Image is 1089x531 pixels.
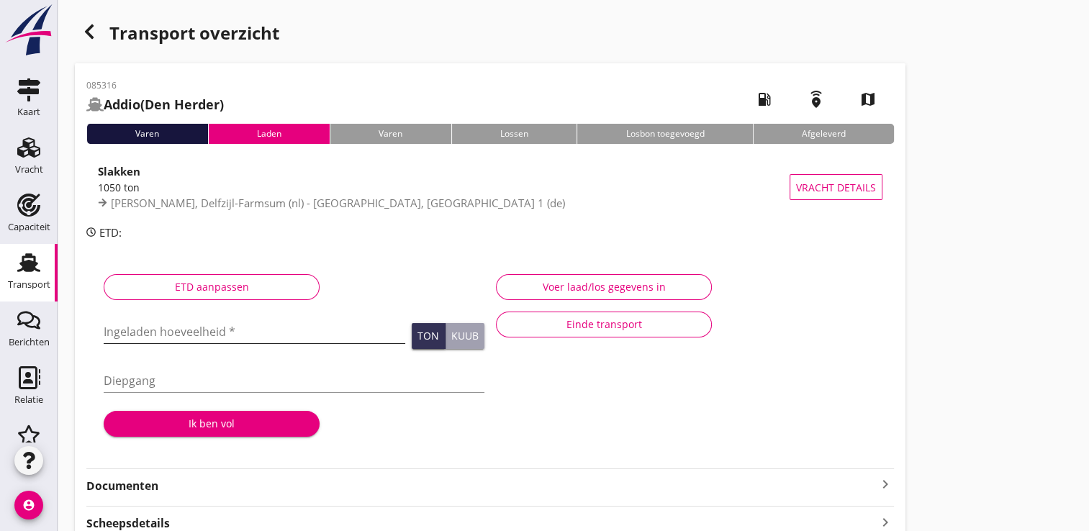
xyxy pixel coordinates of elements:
[86,155,894,219] a: Slakken1050 ton[PERSON_NAME], Delfzijl-Farmsum (nl) - [GEOGRAPHIC_DATA], [GEOGRAPHIC_DATA] 1 (de)...
[8,280,50,289] div: Transport
[98,164,140,178] strong: Slakken
[15,165,43,174] div: Vracht
[577,124,753,144] div: Losbon toegevoegd
[496,274,712,300] button: Voer laad/los gegevens in
[496,312,712,337] button: Einde transport
[116,279,307,294] div: ETD aanpassen
[753,124,895,144] div: Afgeleverd
[508,279,700,294] div: Voer laad/los gegevens in
[86,478,877,494] strong: Documenten
[412,323,446,349] button: Ton
[104,320,405,343] input: Ingeladen hoeveelheid *
[8,222,50,232] div: Capaciteit
[417,331,439,341] div: Ton
[86,124,208,144] div: Varen
[877,476,894,493] i: keyboard_arrow_right
[446,323,484,349] button: Kuub
[98,180,790,195] div: 1050 ton
[104,369,484,392] input: Diepgang
[17,107,40,117] div: Kaart
[508,317,700,332] div: Einde transport
[104,411,320,437] button: Ik ben vol
[14,491,43,519] i: account_circle
[104,274,320,300] button: ETD aanpassen
[208,124,330,144] div: Laden
[115,416,308,431] div: Ik ben vol
[451,331,479,341] div: Kuub
[796,180,876,195] span: Vracht details
[9,337,50,347] div: Berichten
[848,79,888,119] i: map
[104,96,140,113] strong: Addio
[330,124,451,144] div: Varen
[111,196,565,210] span: [PERSON_NAME], Delfzijl-Farmsum (nl) - [GEOGRAPHIC_DATA], [GEOGRAPHIC_DATA] 1 (de)
[3,4,55,57] img: logo-small.a267ee39.svg
[75,17,905,52] div: Transport overzicht
[451,124,577,144] div: Lossen
[790,174,882,200] button: Vracht details
[86,79,224,92] p: 085316
[796,79,836,119] i: emergency_share
[86,95,224,114] h2: (Den Herder)
[14,395,43,404] div: Relatie
[744,79,785,119] i: local_gas_station
[99,225,122,240] span: ETD:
